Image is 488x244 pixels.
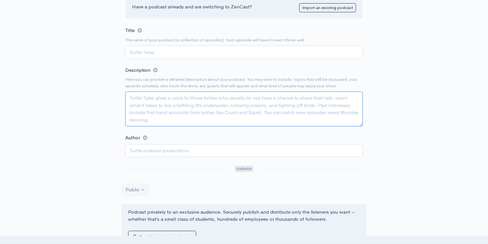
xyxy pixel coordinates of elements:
[125,134,140,142] label: Author
[121,183,149,196] button: Public
[125,67,150,74] label: Description
[125,27,135,34] label: Title
[128,231,196,244] button: Enable private podcasts
[126,186,139,194] div: Public
[235,166,253,172] span: Audience
[125,144,363,157] input: Turtle podcast productions
[125,46,363,59] input: Turtle Tales
[299,3,356,13] a: Import an existing podcast
[125,76,363,89] small: Here you can provide a detailed description about your podcast. You may wish to include: topics t...
[125,37,363,43] small: The name of your podcast (a collection of episodes). Each episode will have its own title as well.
